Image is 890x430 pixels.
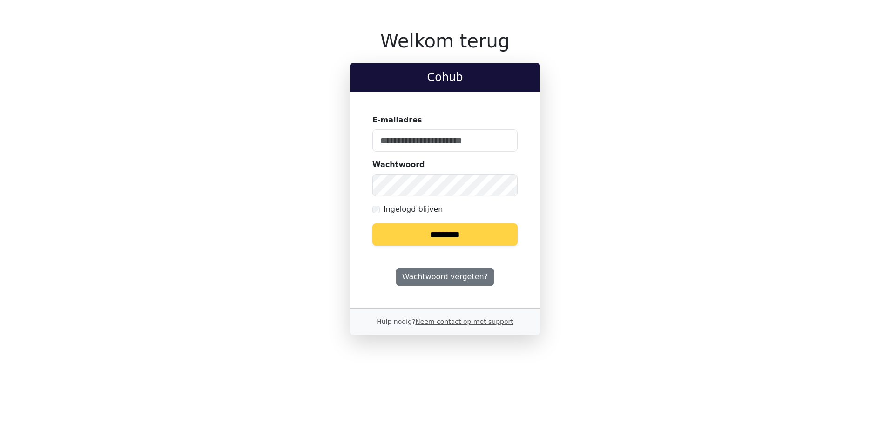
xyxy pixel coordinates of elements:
small: Hulp nodig? [377,318,513,325]
label: Wachtwoord [372,159,425,170]
label: Ingelogd blijven [384,204,443,215]
h1: Welkom terug [350,30,540,52]
a: Neem contact op met support [415,318,513,325]
label: E-mailadres [372,114,422,126]
h2: Cohub [357,71,533,84]
a: Wachtwoord vergeten? [396,268,494,286]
